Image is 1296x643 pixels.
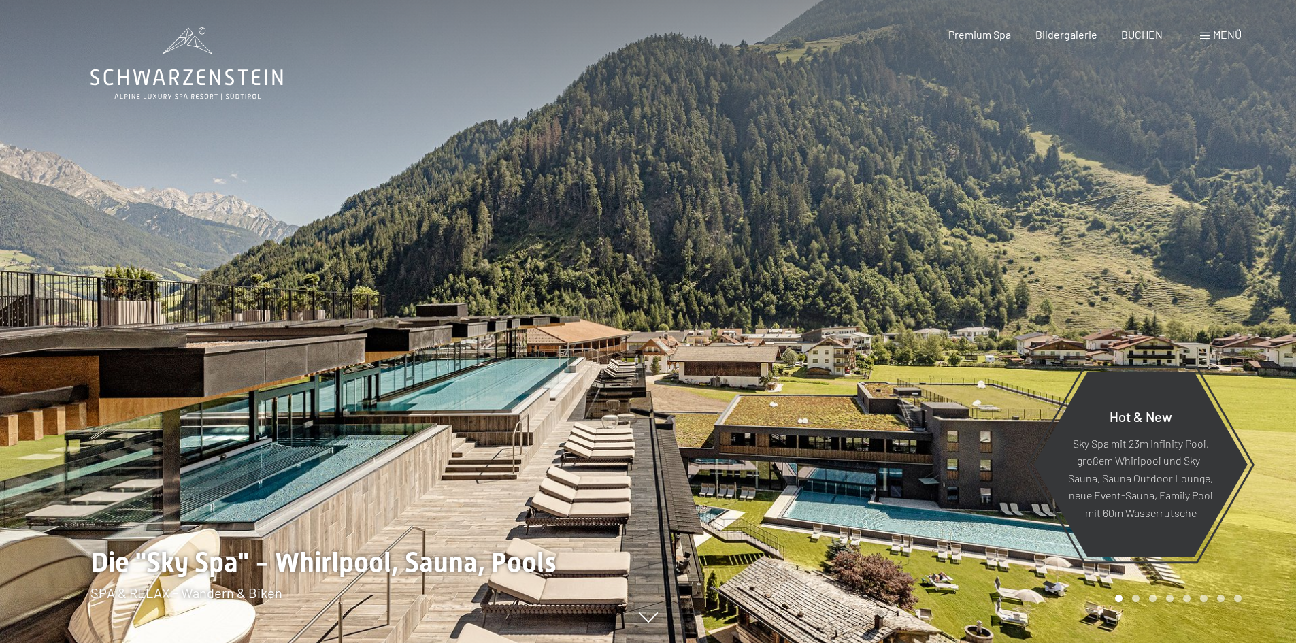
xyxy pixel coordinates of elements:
div: Carousel Page 1 (Current Slide) [1115,595,1123,602]
a: Premium Spa [948,28,1011,41]
div: Carousel Page 6 [1200,595,1208,602]
a: Hot & New Sky Spa mit 23m Infinity Pool, großem Whirlpool und Sky-Sauna, Sauna Outdoor Lounge, ne... [1033,371,1248,558]
a: Bildergalerie [1035,28,1097,41]
a: BUCHEN [1121,28,1163,41]
p: Sky Spa mit 23m Infinity Pool, großem Whirlpool und Sky-Sauna, Sauna Outdoor Lounge, neue Event-S... [1067,434,1214,521]
span: Menü [1213,28,1242,41]
div: Carousel Page 5 [1183,595,1191,602]
div: Carousel Page 2 [1132,595,1140,602]
span: Hot & New [1110,408,1172,424]
div: Carousel Pagination [1110,595,1242,602]
div: Carousel Page 8 [1234,595,1242,602]
div: Carousel Page 4 [1166,595,1174,602]
div: Carousel Page 7 [1217,595,1225,602]
div: Carousel Page 3 [1149,595,1157,602]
